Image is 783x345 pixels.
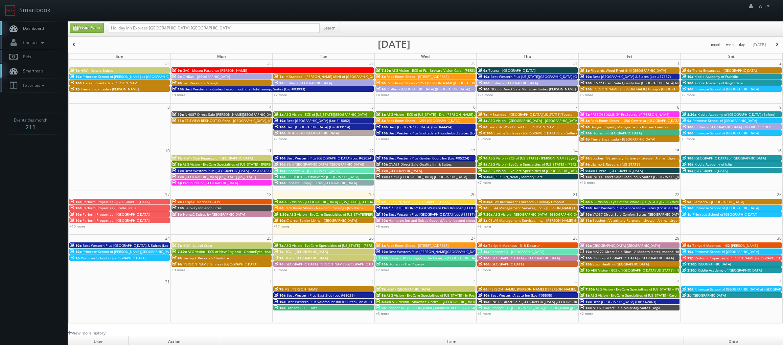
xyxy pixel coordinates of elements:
[284,256,328,260] span: HGV - [GEOGRAPHIC_DATA]
[387,112,508,117] span: AEG Vision - ECS of [US_STATE] - Drs. [PERSON_NAME] and [PERSON_NAME]
[274,212,289,217] span: 8:30a
[172,162,182,167] span: 8a
[172,256,182,260] span: 9a
[593,249,701,254] span: MA172 Direct Sale Blue - A Modern Hotel, Ascend Hotel Collection
[376,224,389,229] a: +6 more
[183,74,230,79] span: Cirillas - [GEOGRAPHIC_DATA]
[387,243,448,248] span: Rack Room Shoes - [STREET_ADDRESS]
[682,199,691,204] span: 9a
[376,262,388,266] span: 10a
[694,87,759,91] span: Primrose School of [GEOGRAPHIC_DATA]
[478,131,492,135] span: 8:30a
[70,68,79,73] span: 7a
[493,199,564,204] span: Fox Restaurant Concepts - Culinary Dropout
[478,92,493,97] a: +21 more
[478,267,491,272] a: +5 more
[274,267,287,272] a: +9 more
[682,92,695,97] a: +2 more
[284,287,318,292] span: MSI [PERSON_NAME]
[694,156,766,160] span: [GEOGRAPHIC_DATA] of [GEOGRAPHIC_DATA]
[376,243,386,248] span: 8a
[682,268,697,273] span: 3:30p
[376,162,388,167] span: 10a
[70,256,80,260] span: 1p
[692,118,757,123] span: Primrose School of [GEOGRAPHIC_DATA]
[488,125,557,129] span: Firebirds Wood Fired Grill [PERSON_NAME]
[5,5,16,16] img: smartbook-logo.png
[493,131,577,135] span: Stratus Surfaces - [GEOGRAPHIC_DATA] Slab Gallery
[290,212,424,217] span: AEG Vision - EyeCare Specialties of [US_STATE][PERSON_NAME] Eyecare Associates
[389,249,562,254] span: Best Western Plus [PERSON_NAME][GEOGRAPHIC_DATA]/[PERSON_NAME][GEOGRAPHIC_DATA] (Loc #10397)
[389,256,480,260] span: Concept3D - College of the Desert - [GEOGRAPHIC_DATA]
[274,206,283,210] span: 8a
[172,156,182,160] span: 7a
[172,262,182,266] span: 9a
[183,156,253,160] span: HGV - Club Regency of [GEOGRAPHIC_DATA]
[376,199,386,204] span: 9a
[172,81,182,85] span: 9a
[274,136,287,141] a: +2 more
[593,87,728,91] span: [PERSON_NAME] [PERSON_NAME] Group - [GEOGRAPHIC_DATA] - [STREET_ADDRESS]
[387,81,487,85] span: Rack Room Shoes - 1253 [PERSON_NAME][GEOGRAPHIC_DATA]
[591,68,666,73] span: Firebirds Wood Fired Grill [GEOGRAPHIC_DATA]
[591,118,681,123] span: Rack Room Shoes - 1256 Centre at [GEOGRAPHIC_DATA]
[682,74,693,79] span: 10a
[376,112,386,117] span: 8a
[172,180,182,185] span: 5p
[478,206,487,210] span: 7a
[376,249,388,254] span: 10a
[172,199,182,204] span: 9a
[580,249,592,254] span: 10a
[284,206,363,210] span: Rack Room Shoes - Newnan Crossings (No Rush)
[183,180,238,185] span: ProSource of [GEOGRAPHIC_DATA]
[70,199,82,204] span: 10a
[185,112,317,117] span: NH087 Direct Sale [PERSON_NAME][GEOGRAPHIC_DATA], Ascend Hotel Collection
[593,262,649,266] span: ScionHealth - [GEOGRAPHIC_DATA]
[478,212,492,217] span: 7:30a
[580,262,592,266] span: 10a
[580,268,590,273] span: 1p
[274,81,283,85] span: 9a
[694,131,759,135] span: Primrose School of [GEOGRAPHIC_DATA]
[488,206,588,210] span: CELA4 Management Services, Inc. - [PERSON_NAME] Hyundai
[389,262,424,266] span: Horizon - The Phoenix
[682,256,694,260] span: 12p
[274,74,283,79] span: 7a
[593,218,710,223] span: Southern Veterinary Partners - Livewell Animal Urgent Care of Goodyear
[478,87,489,91] span: 10a
[83,212,149,217] span: Perform Properties - [GEOGRAPHIC_DATA]
[478,262,489,266] span: 10a
[478,81,489,85] span: 10a
[478,136,491,141] a: +6 more
[709,41,724,49] button: month
[593,131,642,135] span: Horizon - [GEOGRAPHIC_DATA]
[591,112,669,117] span: *RESCHEDULING* ProSource of [PERSON_NAME]
[284,81,332,85] span: Cirillas - [GEOGRAPHIC_DATA]
[274,125,285,129] span: 10a
[478,112,487,117] span: 7a
[387,87,470,91] span: Cirillas - [GEOGRAPHIC_DATA] ([GEOGRAPHIC_DATA])
[172,249,187,254] span: 7:30a
[478,156,487,160] span: 7a
[580,180,595,185] a: +16 more
[490,81,538,85] span: Cirillas - [GEOGRAPHIC_DATA]
[83,249,174,254] span: Primrose School of [PERSON_NAME][GEOGRAPHIC_DATA]
[274,243,283,248] span: 7a
[478,243,487,248] span: 9a
[490,249,544,254] span: Concept3D - [GEOGRAPHIC_DATA]
[389,162,452,167] span: CNA61 Direct Sale Quality Inn & Suites
[286,180,357,185] span: Sonesta Simply Suites [GEOGRAPHIC_DATA]
[83,81,140,85] span: Tierra Encantada - [PERSON_NAME]
[478,287,487,292] span: 6a
[580,162,590,167] span: 9a
[83,243,183,248] span: Best Western Plus [GEOGRAPHIC_DATA] & Suites (Loc #45093)
[682,87,693,91] span: 10a
[682,81,693,85] span: 10a
[183,243,212,248] span: HGV - Laurel Crest
[596,287,712,292] span: AEG Vision - EyeCare Specialties of [US_STATE] – [PERSON_NAME] Vision
[183,262,257,266] span: [PERSON_NAME] Smiles - [GEOGRAPHIC_DATA]
[286,218,357,223] span: Charter Senior Living - [GEOGRAPHIC_DATA]
[580,131,592,135] span: 10a
[376,74,386,79] span: 8a
[286,174,359,179] span: RESHOOT - Zeitview for [GEOGRAPHIC_DATA]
